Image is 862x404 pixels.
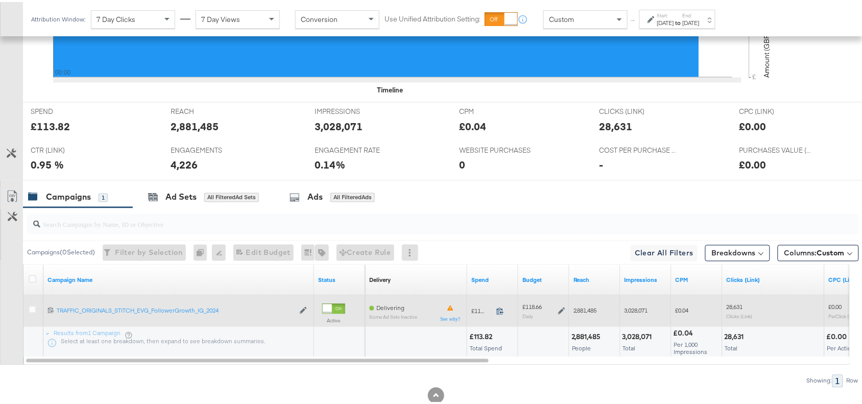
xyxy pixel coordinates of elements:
[57,305,294,313] div: TRAFFIC_ORIGINALS_STITCH_EVG_FollowerGrowth_IG_2024
[727,312,753,318] sub: Clicks (Link)
[31,105,107,114] span: SPEND
[676,274,719,282] a: The average cost you've paid to have 1,000 impressions of your ad.
[471,274,514,282] a: The total amount spent to date.
[97,13,135,22] span: 7 Day Clicks
[171,144,247,153] span: ENGAGEMENTS
[369,274,391,282] a: Reflects the ability of your Ad Campaign to achieve delivery based on ad states, schedule and bud...
[599,105,676,114] span: CLICKS (LINK)
[315,105,392,114] span: IMPRESSIONS
[549,13,574,22] span: Custom
[739,156,767,171] div: £0.00
[301,13,338,22] span: Conversion
[194,243,212,259] div: 0
[322,316,345,322] label: Active
[171,117,219,132] div: 2,881,485
[623,343,636,350] span: Total
[629,17,638,21] span: ↑
[674,327,697,337] div: £0.04
[806,375,832,383] div: Showing:
[522,312,533,318] sub: Daily
[762,31,772,76] text: Amount (GBP)
[31,156,64,171] div: 0.95 %
[784,246,845,256] span: Columns:
[739,117,767,132] div: £0.00
[705,243,770,259] button: Breakdowns
[470,343,502,350] span: Total Spend
[829,312,859,318] sub: Per Click (Link)
[522,274,565,282] a: The maximum amount you're willing to spend on your ads, on average each day or over the lifetime ...
[725,330,747,340] div: 28,631
[631,243,698,259] button: Clear All Filters
[369,274,391,282] div: Delivery
[307,189,323,201] div: Ads
[31,117,70,132] div: £113.82
[827,330,850,340] div: £0.00
[99,192,108,201] div: 1
[40,208,783,228] input: Search Campaigns by Name, ID or Objective
[599,144,676,153] span: COST PER PURCHASE (WEBSITE EVENTS)
[522,301,542,310] div: £118.66
[57,305,294,314] a: TRAFFIC_ORIGINALS_STITCH_EVG_FollowerGrowth_IG_2024
[27,246,95,255] div: Campaigns ( 0 Selected)
[204,191,259,200] div: All Filtered Ad Sets
[376,302,404,310] span: Delivering
[459,105,536,114] span: CPM
[657,10,674,17] label: Start:
[201,13,240,22] span: 7 Day Views
[315,117,363,132] div: 3,028,071
[832,373,843,386] div: 1
[385,12,481,22] label: Use Unified Attribution Setting:
[683,17,700,25] div: [DATE]
[827,343,855,350] span: Per Action
[330,191,375,200] div: All Filtered Ads
[377,83,403,93] div: Timeline
[318,274,361,282] a: Shows the current state of your Ad Campaign.
[571,330,604,340] div: 2,881,485
[817,247,845,256] span: Custom
[469,330,495,340] div: £113.82
[31,144,107,153] span: CTR (LINK)
[676,305,689,313] span: £0.04
[683,10,700,17] label: End:
[625,274,667,282] a: The number of times your ad was served. On mobile apps an ad is counted as served the first time ...
[829,301,842,309] span: £0.00
[657,17,674,25] div: [DATE]
[727,301,743,309] span: 28,631
[315,144,392,153] span: ENGAGEMENT RATE
[171,105,247,114] span: REACH
[459,117,486,132] div: £0.04
[727,274,821,282] a: The number of clicks on links appearing on your ad or Page that direct people to your sites off F...
[573,305,597,313] span: 2,881,485
[459,156,465,171] div: 0
[846,375,859,383] div: Row
[674,17,683,25] strong: to
[725,343,738,350] span: Total
[47,274,310,282] a: Your campaign name.
[778,243,859,259] button: Columns:Custom
[622,330,655,340] div: 3,028,071
[599,156,603,171] div: -
[625,305,648,313] span: 3,028,071
[165,189,197,201] div: Ad Sets
[739,105,816,114] span: CPC (LINK)
[635,245,693,258] span: Clear All Filters
[459,144,536,153] span: WEBSITE PURCHASES
[31,14,86,21] div: Attribution Window:
[171,156,198,171] div: 4,226
[739,144,816,153] span: PURCHASES VALUE (WEBSITE EVENTS)
[471,305,492,313] span: £113.82
[674,339,708,354] span: Per 1,000 Impressions
[369,313,417,318] sub: Some Ad Sets Inactive
[46,189,91,201] div: Campaigns
[572,343,591,350] span: People
[573,274,616,282] a: The number of people your ad was served to.
[315,156,346,171] div: 0.14%
[599,117,632,132] div: 28,631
